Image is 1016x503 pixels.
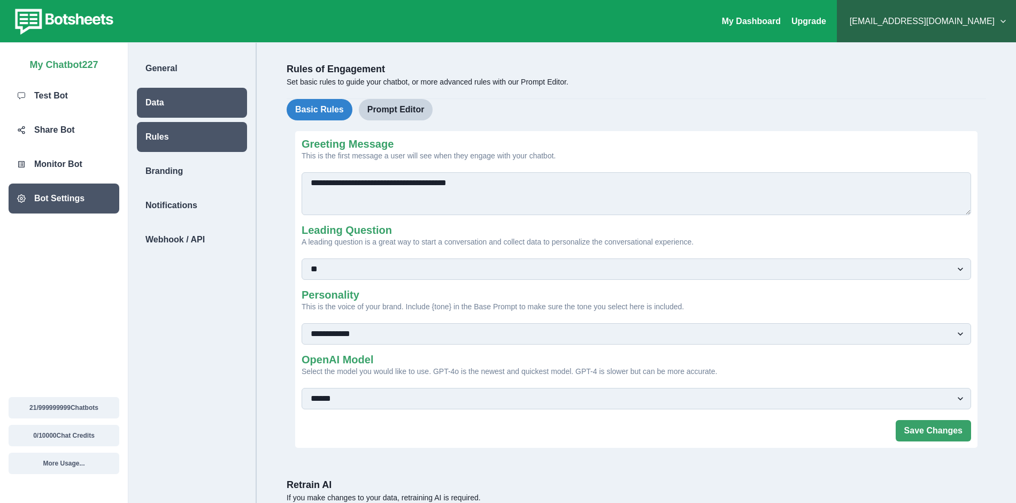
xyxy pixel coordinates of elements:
[9,397,119,418] button: 21/999999999Chatbots
[302,138,971,150] h2: Greeting Message
[128,88,256,118] a: Data
[302,150,971,162] p: This is the first message a user will see when they engage with your chatbot.
[791,17,826,26] a: Upgrade
[29,54,98,72] p: My Chatbot227
[34,192,84,205] p: Bot Settings
[128,156,256,186] a: Branding
[128,54,256,83] a: General
[145,96,164,109] p: Data
[145,233,205,246] p: Webhook / API
[145,62,178,75] p: General
[845,11,1007,32] button: [EMAIL_ADDRESS][DOMAIN_NAME]
[34,89,68,102] p: Test Bot
[9,453,119,474] button: More Usage...
[302,301,965,313] p: This is the voice of your brand. Include {tone} in the Base Prompt to make sure the tone you sele...
[9,6,117,36] img: botsheets-logo.png
[287,77,986,88] p: Set basic rules to guide your chatbot, or more advanced rules with our Prompt Editor.
[145,131,169,143] p: Rules
[145,199,197,212] p: Notifications
[34,158,82,171] p: Monitor Bot
[287,99,352,120] button: Basic Rules
[287,62,986,77] p: Rules of Engagement
[302,237,965,248] p: A leading question is a great way to start a conversation and collect data to personalize the con...
[287,478,986,492] p: Retrain AI
[302,288,965,301] h2: Personality
[359,99,433,120] button: Prompt Editor
[128,190,256,220] a: Notifications
[722,17,781,26] a: My Dashboard
[302,366,965,377] p: Select the model you would like to use. GPT-4o is the newest and quickest model. GPT-4 is slower ...
[128,225,256,255] a: Webhook / API
[128,122,256,152] a: Rules
[9,425,119,446] button: 0/10000Chat Credits
[145,165,183,178] p: Branding
[896,420,971,441] button: Save Changes
[302,224,965,237] h2: Leading Question
[302,353,965,366] h2: OpenAI Model
[34,124,75,136] p: Share Bot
